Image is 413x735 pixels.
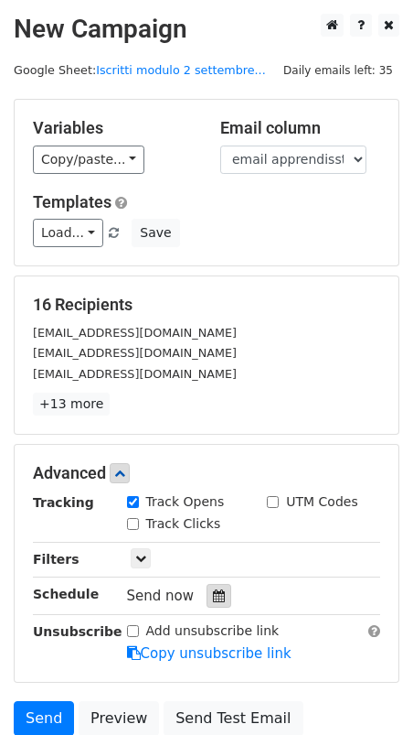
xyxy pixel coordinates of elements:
a: Copy unsubscribe link [127,645,291,662]
small: [EMAIL_ADDRESS][DOMAIN_NAME] [33,367,237,381]
label: Add unsubscribe link [146,622,280,641]
small: [EMAIL_ADDRESS][DOMAIN_NAME] [33,326,237,340]
a: Load... [33,219,103,247]
h5: Advanced [33,463,380,483]
iframe: Chat Widget [322,647,413,735]
h5: Variables [33,118,193,138]
a: Iscritti modulo 2 settembre... [96,63,266,77]
strong: Unsubscribe [33,624,122,639]
a: Copy/paste... [33,146,144,174]
div: Widget chat [322,647,413,735]
h2: New Campaign [14,14,399,45]
span: Daily emails left: 35 [277,60,399,81]
h5: Email column [220,118,380,138]
label: Track Clicks [146,514,221,534]
a: Daily emails left: 35 [277,63,399,77]
a: +13 more [33,393,110,416]
strong: Filters [33,552,79,567]
label: Track Opens [146,492,225,512]
button: Save [132,219,179,247]
a: Templates [33,192,111,211]
strong: Tracking [33,495,94,510]
strong: Schedule [33,587,99,601]
small: [EMAIL_ADDRESS][DOMAIN_NAME] [33,346,237,360]
h5: 16 Recipients [33,295,380,315]
label: UTM Codes [286,492,357,512]
small: Google Sheet: [14,63,266,77]
span: Send now [127,588,195,604]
